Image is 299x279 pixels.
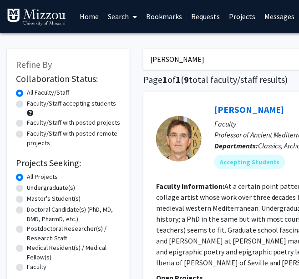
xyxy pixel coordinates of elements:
h2: Projects Seeking: [16,157,121,168]
img: University of Missouri Logo [7,8,66,26]
b: Faculty Information: [156,182,224,191]
a: Home [75,0,103,32]
span: 1 [162,74,167,85]
label: Faculty/Staff with posted remote projects [27,129,121,148]
a: [PERSON_NAME] [214,104,284,115]
label: Doctoral Candidate(s) (PhD, MD, DMD, PharmD, etc.) [27,205,121,224]
a: Requests [187,0,224,32]
a: Search [103,0,142,32]
mat-chip: Accepting Students [214,155,285,169]
iframe: Chat [7,238,39,272]
label: Faculty/Staff with posted projects [27,118,120,127]
a: Messages [260,0,299,32]
label: Undergraduate(s) [27,183,75,193]
label: Master's Student(s) [27,194,81,203]
label: Postdoctoral Researcher(s) / Research Staff [27,224,121,243]
label: All Faculty/Staff [27,88,69,97]
a: Projects [224,0,260,32]
span: 9 [184,74,189,85]
b: Departments: [214,141,258,150]
label: Faculty/Staff accepting students [27,99,116,108]
h2: Collaboration Status: [16,73,121,84]
span: 1 [176,74,181,85]
a: Bookmarks [142,0,187,32]
label: Medical Resident(s) / Medical Fellow(s) [27,243,121,262]
label: All Projects [27,172,58,182]
span: Refine By [16,59,52,70]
